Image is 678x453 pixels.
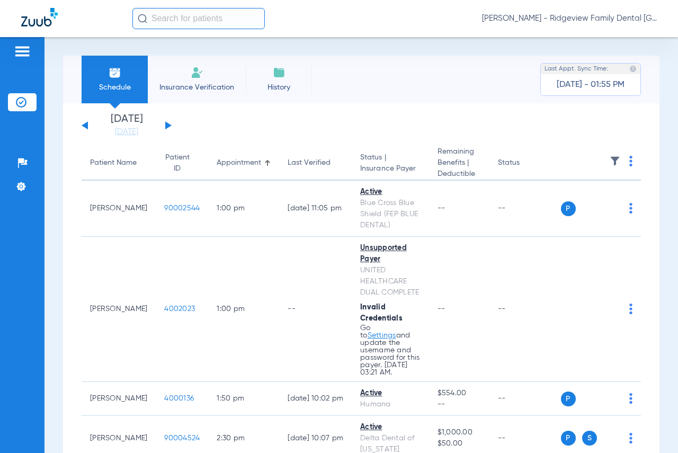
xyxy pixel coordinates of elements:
[279,382,352,416] td: [DATE] 10:02 PM
[273,66,286,79] img: History
[132,8,265,29] input: Search for patients
[438,388,481,399] span: $554.00
[561,431,576,446] span: P
[360,399,421,410] div: Humana
[164,152,190,174] div: Patient ID
[352,146,429,181] th: Status |
[629,156,632,166] img: group-dot-blue.svg
[360,198,421,231] div: Blue Cross Blue Shield (FEP BLUE DENTAL)
[191,66,203,79] img: Manual Insurance Verification
[95,114,158,137] li: [DATE]
[610,156,620,166] img: filter.svg
[438,205,445,212] span: --
[438,168,481,180] span: Deductible
[82,237,156,382] td: [PERSON_NAME]
[429,146,489,181] th: Remaining Benefits |
[90,157,137,168] div: Patient Name
[482,13,657,24] span: [PERSON_NAME] - Ridgeview Family Dental [GEOGRAPHIC_DATA]
[629,203,632,214] img: group-dot-blue.svg
[360,304,403,322] span: Invalid Credentials
[288,157,343,168] div: Last Verified
[557,79,625,90] span: [DATE] - 01:55 PM
[95,127,158,137] a: [DATE]
[438,399,481,410] span: --
[629,393,632,404] img: group-dot-blue.svg
[545,64,608,74] span: Last Appt. Sync Time:
[254,82,304,93] span: History
[489,382,561,416] td: --
[90,157,147,168] div: Patient Name
[360,422,421,433] div: Active
[625,402,678,453] iframe: Chat Widget
[164,434,200,442] span: 90004524
[164,305,195,313] span: 4002023
[489,146,561,181] th: Status
[368,332,396,339] a: Settings
[438,438,481,449] span: $50.00
[279,237,352,382] td: --
[279,181,352,237] td: [DATE] 11:05 PM
[14,45,31,58] img: hamburger-icon
[164,152,200,174] div: Patient ID
[561,201,576,216] span: P
[360,163,421,174] span: Insurance Payer
[360,324,421,376] p: Go to and update the username and password for this payer. [DATE] 03:21 AM.
[208,382,279,416] td: 1:50 PM
[90,82,140,93] span: Schedule
[164,395,194,402] span: 4000136
[156,82,238,93] span: Insurance Verification
[164,205,200,212] span: 90002544
[438,427,481,438] span: $1,000.00
[109,66,121,79] img: Schedule
[288,157,331,168] div: Last Verified
[217,157,261,168] div: Appointment
[360,265,421,298] div: UNITED HEALTHCARE DUAL COMPLETE
[21,8,58,26] img: Zuub Logo
[360,243,421,265] div: Unsupported Payer
[629,304,632,314] img: group-dot-blue.svg
[208,237,279,382] td: 1:00 PM
[582,431,597,446] span: S
[82,382,156,416] td: [PERSON_NAME]
[208,181,279,237] td: 1:00 PM
[561,392,576,406] span: P
[438,305,445,313] span: --
[629,65,637,73] img: last sync help info
[138,14,147,23] img: Search Icon
[489,181,561,237] td: --
[82,181,156,237] td: [PERSON_NAME]
[360,388,421,399] div: Active
[489,237,561,382] td: --
[360,186,421,198] div: Active
[217,157,271,168] div: Appointment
